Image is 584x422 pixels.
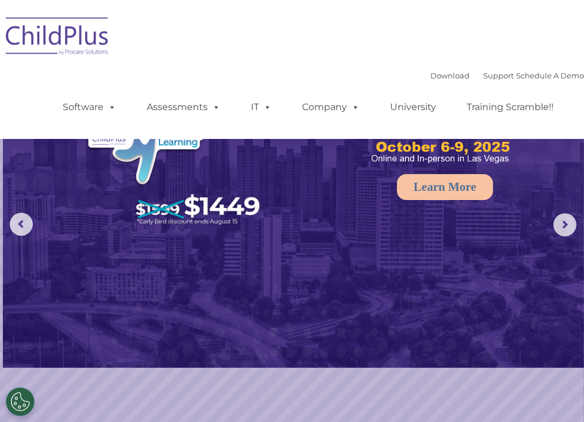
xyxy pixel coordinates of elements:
a: Download [430,71,470,80]
a: Learn More [397,174,493,200]
a: Assessments [135,96,232,119]
a: University [379,96,448,119]
a: Software [51,96,128,119]
a: Schedule A Demo [516,71,584,80]
a: Support [483,71,514,80]
a: IT [239,96,283,119]
a: Training Scramble!! [455,96,565,119]
button: Cookies Settings [6,387,35,416]
font: | [430,71,584,80]
a: Company [291,96,371,119]
iframe: Chat Widget [396,297,584,422]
